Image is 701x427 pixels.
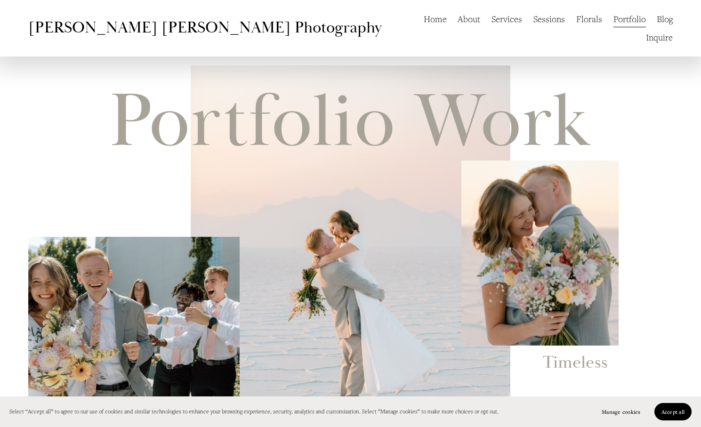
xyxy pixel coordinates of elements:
[28,18,382,38] a: [PERSON_NAME] [PERSON_NAME] Photography
[654,403,692,420] button: Accept all
[543,351,701,374] h3: Timeless
[424,10,447,28] a: Home
[646,28,673,47] a: Inquire
[657,10,673,28] a: Blog
[492,10,522,28] a: Services
[613,10,646,28] a: Portfolio
[458,10,480,28] a: About
[9,406,499,417] p: Select “Accept all” to agree to our use of cookies and similar technologies to enhance your brows...
[595,403,647,420] button: Manage cookies
[576,10,602,28] a: Florals
[661,408,685,415] span: Accept all
[109,84,590,161] h2: Portfolio Work
[533,10,565,28] a: Sessions
[602,408,640,415] span: Manage cookies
